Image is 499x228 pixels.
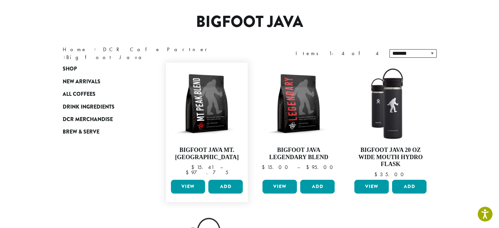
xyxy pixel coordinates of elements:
span: DCR Merchandise [63,115,113,124]
a: DCR Cafe Partner [103,46,212,53]
div: Items 1-4 of 4 [296,50,380,57]
bdi: 95.00 [306,164,336,171]
button: Add [208,180,243,194]
span: $ [185,169,191,176]
span: All Coffees [63,90,95,98]
span: $ [306,164,311,171]
span: – [220,164,222,171]
h4: Bigfoot Java 20 oz Wide Mouth Hydro Flask [353,147,428,168]
nav: Breadcrumb [63,46,240,61]
a: Bigfoot Java Mt. [GEOGRAPHIC_DATA] [169,66,245,177]
img: BFJ_Legendary_12oz-300x300.png [261,66,336,141]
bdi: 35.00 [374,171,407,178]
span: $ [191,164,197,171]
a: Bigfoot Java Legendary Blend [261,66,336,177]
span: Drink Ingredients [63,103,114,111]
img: LO2867-BFJ-Hydro-Flask-20oz-WM-wFlex-Sip-Lid-Black-300x300.jpg [353,66,428,141]
h4: Bigfoot Java Legendary Blend [261,147,336,161]
a: Brew & Serve [63,126,141,138]
a: View [262,180,297,194]
bdi: 15.00 [261,164,291,171]
span: Brew & Serve [63,128,99,136]
h1: Bigfoot Java [58,12,442,31]
a: View [171,180,205,194]
h4: Bigfoot Java Mt. [GEOGRAPHIC_DATA] [169,147,245,161]
img: BFJ_MtPeak_12oz-300x300.png [169,66,244,141]
a: Shop [63,63,141,75]
span: – [297,164,300,171]
a: View [354,180,389,194]
button: Add [392,180,426,194]
a: DCR Merchandise [63,113,141,126]
a: Drink Ingredients [63,100,141,113]
button: Add [300,180,335,194]
span: Shop [63,65,77,73]
span: New Arrivals [63,78,100,86]
bdi: 97.75 [185,169,228,176]
a: All Coffees [63,88,141,100]
bdi: 15.41 [191,164,214,171]
span: › [94,43,96,53]
span: $ [261,164,267,171]
span: › [63,51,66,61]
a: Bigfoot Java 20 oz Wide Mouth Hydro Flask $35.00 [353,66,428,177]
span: $ [374,171,380,178]
a: New Arrivals [63,75,141,88]
a: Home [63,46,87,53]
